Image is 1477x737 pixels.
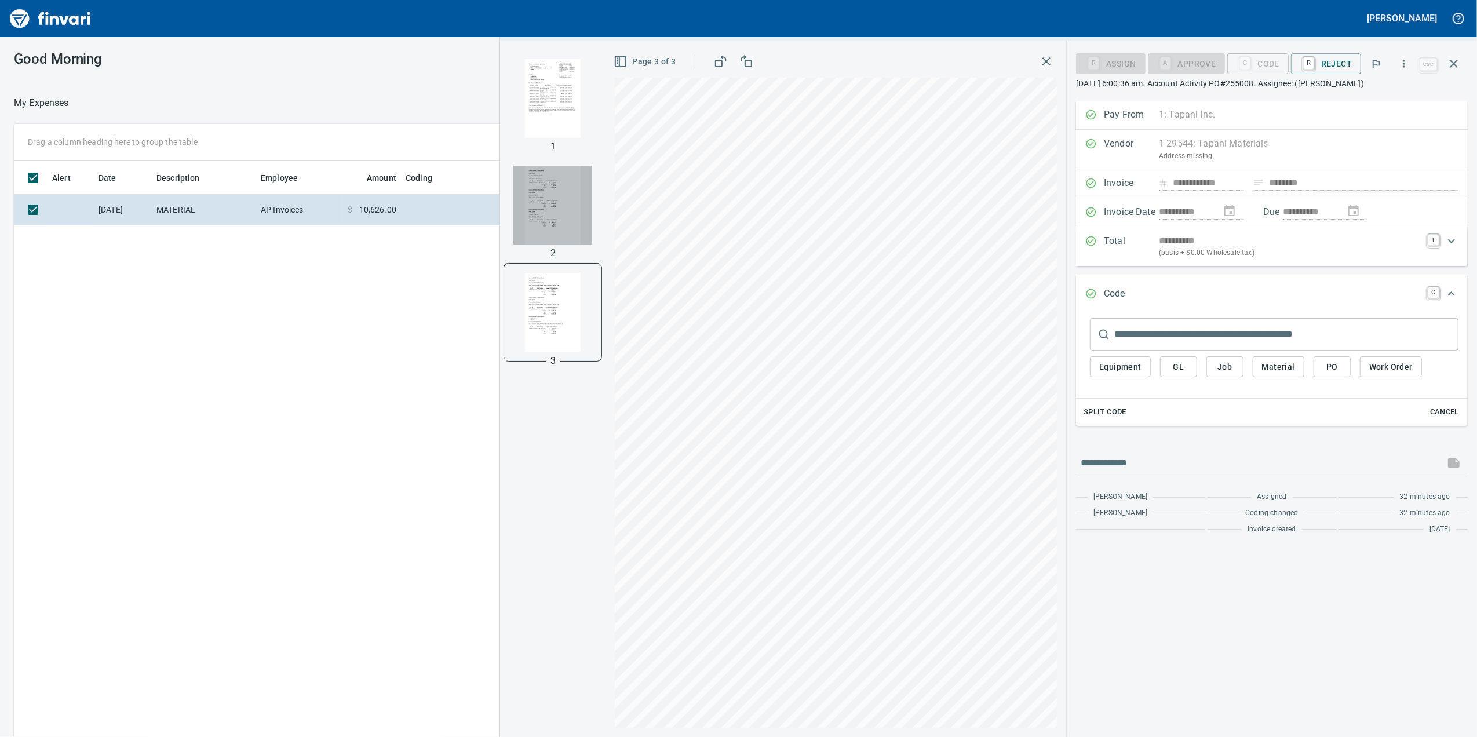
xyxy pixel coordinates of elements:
[1323,360,1341,374] span: PO
[513,59,592,138] img: Page 1
[1429,406,1460,419] span: Cancel
[1391,51,1417,76] button: More
[1428,234,1439,246] a: T
[1093,508,1147,519] span: [PERSON_NAME]
[1360,356,1422,378] button: Work Order
[1081,403,1129,421] button: Split Code
[1093,491,1147,503] span: [PERSON_NAME]
[1400,491,1450,503] span: 32 minutes ago
[14,96,69,110] p: My Expenses
[1076,58,1145,68] div: Assign
[1363,51,1389,76] button: Flag
[28,136,198,148] p: Drag a column heading here to group the table
[1084,406,1126,419] span: Split Code
[14,96,69,110] nav: breadcrumb
[14,51,382,67] h3: Good Morning
[513,166,592,245] img: Page 2
[1417,50,1468,78] span: Close invoice
[1429,524,1450,535] span: [DATE]
[1206,356,1243,378] button: Job
[1367,12,1437,24] h5: [PERSON_NAME]
[1248,524,1296,535] span: Invoice created
[7,5,94,32] img: Finvari
[611,51,680,72] button: Page 3 of 3
[1262,360,1295,374] span: Material
[1104,234,1159,259] p: Total
[1253,356,1304,378] button: Material
[1245,508,1298,519] span: Coding changed
[156,171,215,185] span: Description
[550,246,556,260] p: 2
[1400,508,1450,519] span: 32 minutes ago
[261,171,298,185] span: Employee
[1257,491,1286,503] span: Assigned
[1365,9,1440,27] button: [PERSON_NAME]
[1076,275,1468,313] div: Expand
[513,273,592,352] img: Page 3
[550,140,556,154] p: 1
[1440,449,1468,477] span: This records your message into the invoice and notifies anyone mentioned
[1314,356,1351,378] button: PO
[52,171,86,185] span: Alert
[1076,227,1468,266] div: Expand
[1148,58,1226,68] div: Coding Required
[99,171,116,185] span: Date
[256,195,343,225] td: AP Invoices
[1216,360,1234,374] span: Job
[52,171,71,185] span: Alert
[1099,360,1142,374] span: Equipment
[94,195,152,225] td: [DATE]
[406,171,432,185] span: Coding
[348,204,352,216] span: $
[616,54,676,69] span: Page 3 of 3
[1300,54,1352,74] span: Reject
[1169,360,1188,374] span: GL
[1426,403,1463,421] button: Cancel
[1369,360,1413,374] span: Work Order
[550,354,556,368] p: 3
[359,204,396,216] span: 10,626.00
[1076,78,1468,89] p: [DATE] 6:00:36 am. Account Activity PO#255008. Assignee: ([PERSON_NAME])
[99,171,132,185] span: Date
[1076,313,1468,426] div: Expand
[1159,247,1421,259] p: (basis + $0.00 Wholesale tax)
[406,171,447,185] span: Coding
[1291,53,1361,74] button: RReject
[1104,287,1159,302] p: Code
[1090,356,1151,378] button: Equipment
[156,171,200,185] span: Description
[1428,287,1439,298] a: C
[352,171,396,185] span: Amount
[152,195,256,225] td: MATERIAL
[261,171,313,185] span: Employee
[1303,57,1314,70] a: R
[1160,356,1197,378] button: GL
[1420,58,1437,71] a: esc
[367,171,396,185] span: Amount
